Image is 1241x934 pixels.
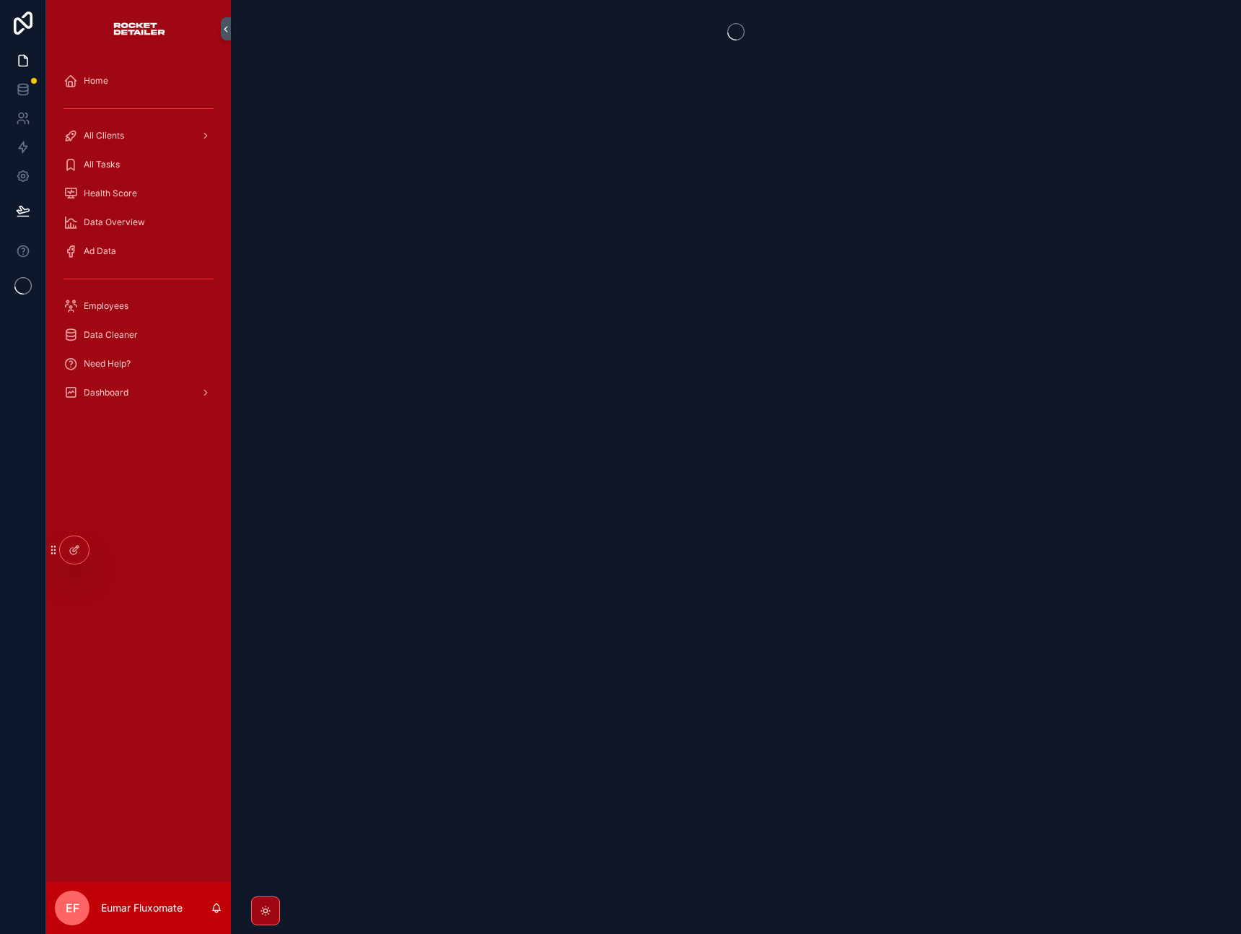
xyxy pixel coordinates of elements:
[55,293,222,319] a: Employees
[84,130,124,141] span: All Clients
[84,188,137,199] span: Health Score
[101,901,183,915] p: Eumar Fluxomate
[55,351,222,377] a: Need Help?
[84,387,128,398] span: Dashboard
[55,152,222,178] a: All Tasks
[84,329,138,341] span: Data Cleaner
[84,75,108,87] span: Home
[84,217,145,228] span: Data Overview
[84,245,116,257] span: Ad Data
[46,58,231,424] div: scrollable content
[84,159,120,170] span: All Tasks
[66,899,79,917] span: EF
[55,380,222,406] a: Dashboard
[84,358,131,370] span: Need Help?
[55,180,222,206] a: Health Score
[55,238,222,264] a: Ad Data
[55,322,222,348] a: Data Cleaner
[84,300,128,312] span: Employees
[112,17,166,40] img: App logo
[55,68,222,94] a: Home
[55,123,222,149] a: All Clients
[55,209,222,235] a: Data Overview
